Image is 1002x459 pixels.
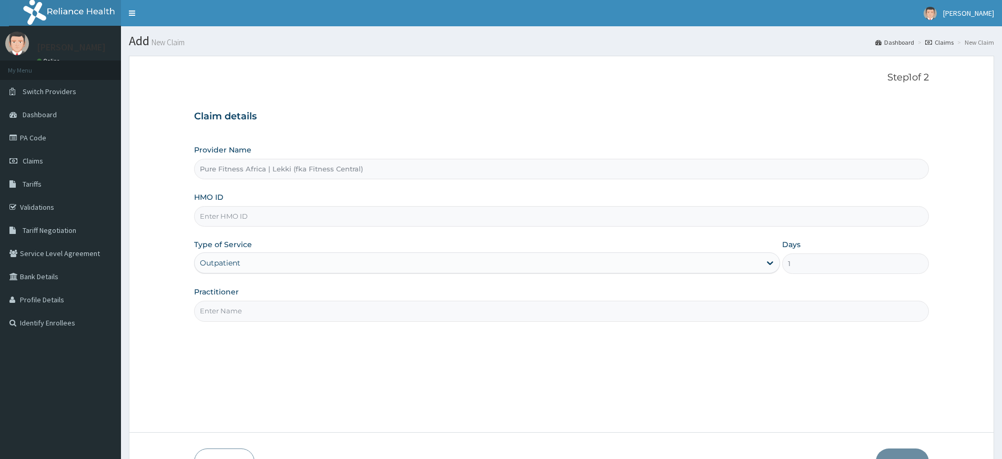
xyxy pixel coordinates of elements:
input: Enter Name [194,301,929,321]
small: New Claim [149,38,185,46]
a: Dashboard [875,38,914,47]
label: Practitioner [194,287,239,297]
label: HMO ID [194,192,224,202]
span: Dashboard [23,110,57,119]
li: New Claim [955,38,994,47]
img: User Image [5,32,29,55]
span: Tariff Negotiation [23,226,76,235]
label: Days [782,239,801,250]
span: Claims [23,156,43,166]
h1: Add [129,34,994,48]
h3: Claim details [194,111,929,123]
p: Step 1 of 2 [194,72,929,84]
label: Provider Name [194,145,251,155]
p: [PERSON_NAME] [37,43,106,52]
span: Tariffs [23,179,42,189]
input: Enter HMO ID [194,206,929,227]
span: [PERSON_NAME] [943,8,994,18]
img: User Image [924,7,937,20]
a: Claims [925,38,954,47]
label: Type of Service [194,239,252,250]
a: Online [37,57,62,65]
span: Switch Providers [23,87,76,96]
